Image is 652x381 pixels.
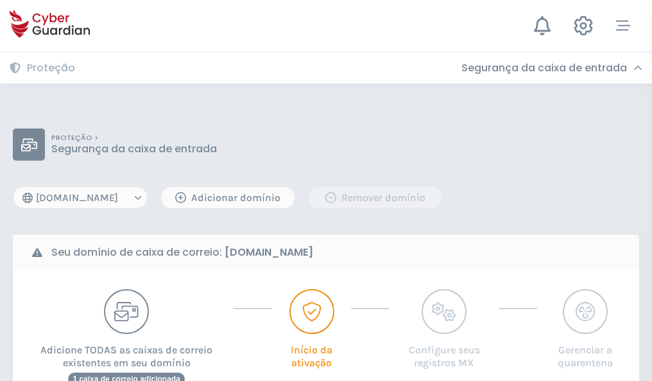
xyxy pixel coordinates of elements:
h3: Segurança da caixa de entrada [461,62,627,75]
strong: [DOMAIN_NAME] [225,245,313,260]
p: Adicione TODAS as caixas de correio existentes em seu domínio [32,334,221,369]
p: Segurança da caixa de entrada [51,143,217,155]
button: Início da ativação [285,289,338,369]
p: PROTEÇÃO > [51,134,217,143]
button: Configure seus registros MX [402,289,486,369]
p: Gerenciar a quarentena [550,334,620,369]
div: Remover domínio [318,190,433,206]
div: Adicionar domínio [171,190,285,206]
p: Início da ativação [285,334,338,369]
button: Remover domínio [308,186,443,209]
b: Seu domínio de caixa de correio: [51,245,313,260]
div: Segurança da caixa de entrada [461,62,642,75]
button: Adicionar domínio [160,186,295,209]
p: Configure seus registros MX [402,334,486,369]
h3: Proteção [27,62,75,75]
button: Gerenciar a quarentena [550,289,620,369]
